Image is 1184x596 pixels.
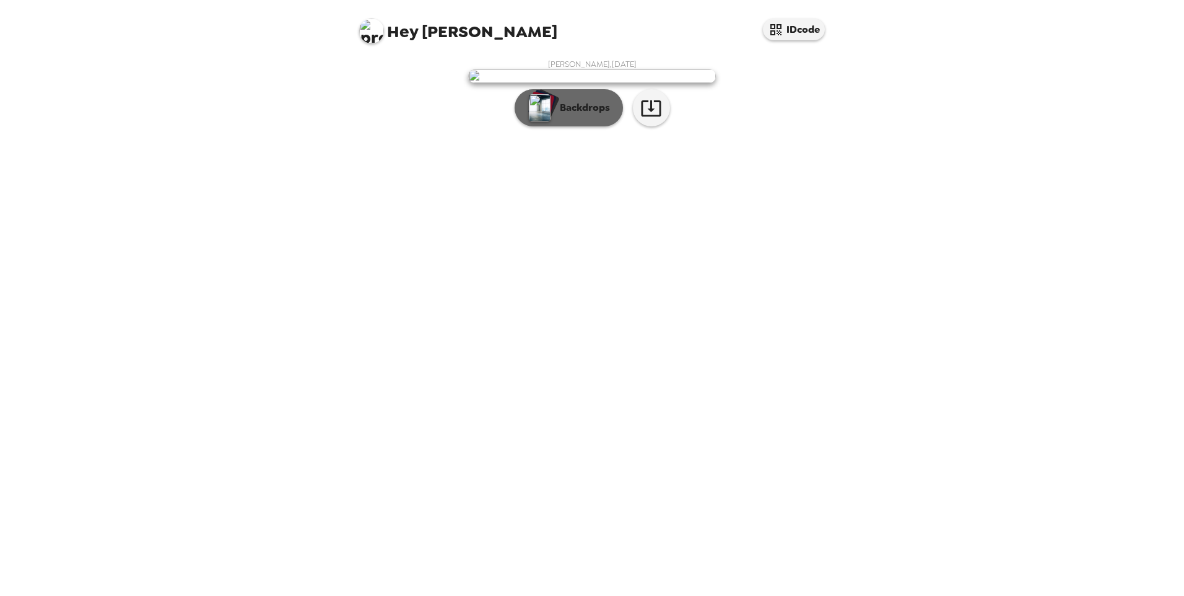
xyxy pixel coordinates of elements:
[554,100,610,115] p: Backdrops
[359,19,384,43] img: profile pic
[359,12,557,40] span: [PERSON_NAME]
[515,89,623,126] button: Backdrops
[548,59,637,69] span: [PERSON_NAME] , [DATE]
[468,69,716,83] img: user
[763,19,825,40] button: IDcode
[387,20,418,43] span: Hey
